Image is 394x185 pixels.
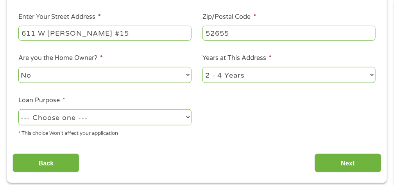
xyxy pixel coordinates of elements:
[202,13,256,21] label: Zip/Postal Code
[18,54,103,62] label: Are you the Home Owner?
[18,13,101,21] label: Enter Your Street Address
[18,96,65,105] label: Loan Purpose
[315,154,381,173] input: Next
[18,26,192,41] input: 1 Main Street
[18,127,192,137] div: * This choice Won’t affect your application
[13,154,79,173] input: Back
[202,54,272,62] label: Years at This Address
